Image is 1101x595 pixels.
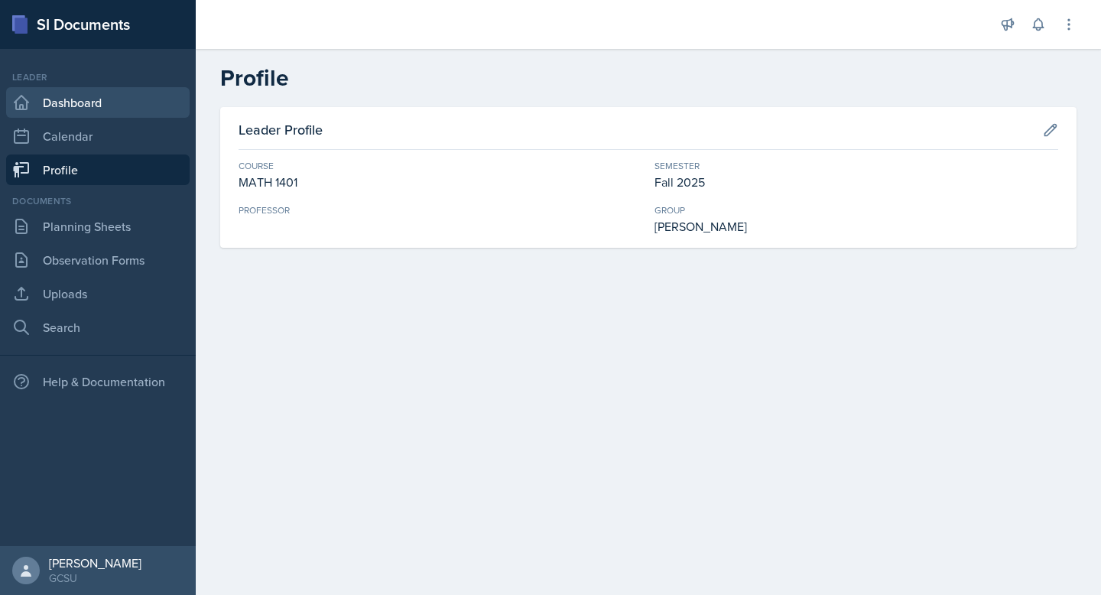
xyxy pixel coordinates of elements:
a: Uploads [6,278,190,309]
a: Search [6,312,190,343]
a: Profile [6,154,190,185]
div: Help & Documentation [6,366,190,397]
div: MATH 1401 [239,173,642,191]
div: GCSU [49,571,141,586]
div: Course [239,159,642,173]
a: Calendar [6,121,190,151]
a: Dashboard [6,87,190,118]
a: Planning Sheets [6,211,190,242]
div: [PERSON_NAME] [654,217,1058,236]
div: Documents [6,194,190,208]
div: Group [654,203,1058,217]
div: Professor [239,203,642,217]
h3: Leader Profile [239,119,323,140]
div: Semester [654,159,1058,173]
div: Fall 2025 [654,173,1058,191]
h2: Profile [220,64,1077,92]
div: Leader [6,70,190,84]
div: [PERSON_NAME] [49,555,141,571]
a: Observation Forms [6,245,190,275]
